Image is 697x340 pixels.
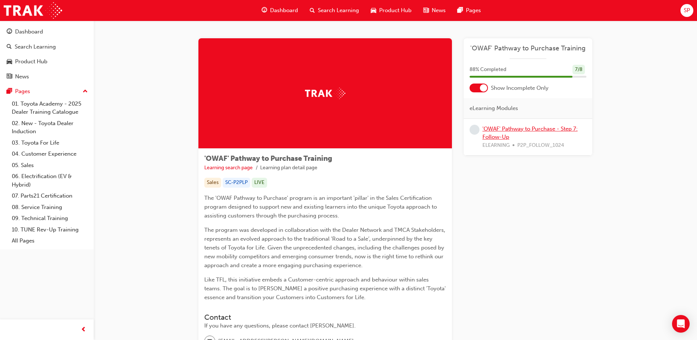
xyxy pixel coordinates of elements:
[470,65,506,74] span: 88 % Completed
[365,3,417,18] a: car-iconProduct Hub
[15,43,56,51] div: Search Learning
[305,88,345,99] img: Trak
[15,28,43,36] div: Dashboard
[572,65,585,75] div: 7 / 8
[204,313,446,322] h3: Contact
[9,148,91,160] a: 04. Customer Experience
[371,6,376,15] span: car-icon
[672,315,690,333] div: Open Intercom Messenger
[223,178,250,188] div: SC-P2PLP
[204,164,253,171] a: Learning search page
[457,6,463,15] span: pages-icon
[9,213,91,224] a: 09. Technical Training
[9,98,91,118] a: 01. Toyota Academy - 2025 Dealer Training Catalogue
[260,164,317,172] li: Learning plan detail page
[15,72,29,81] div: News
[9,190,91,202] a: 07. Parts21 Certification
[452,3,487,18] a: pages-iconPages
[262,6,267,15] span: guage-icon
[9,137,91,149] a: 03. Toyota For Life
[9,160,91,171] a: 05. Sales
[470,44,586,53] a: 'OWAF' Pathway to Purchase Training
[379,6,412,15] span: Product Hub
[270,6,298,15] span: Dashboard
[680,4,693,17] button: SP
[7,44,12,50] span: search-icon
[7,74,12,80] span: news-icon
[204,195,438,219] span: The 'OWAF Pathway to Purchase' program is an important 'pillar' in the Sales Certification progra...
[4,2,62,19] img: Trak
[9,224,91,235] a: 10. TUNE Rev-Up Training
[3,40,91,54] a: Search Learning
[3,85,91,98] button: Pages
[3,24,91,85] button: DashboardSearch LearningProduct HubNews
[256,3,304,18] a: guage-iconDashboard
[482,141,510,150] span: ELEARNING
[310,6,315,15] span: search-icon
[423,6,429,15] span: news-icon
[15,57,47,66] div: Product Hub
[432,6,446,15] span: News
[517,141,564,150] span: P2P_FOLLOW_1024
[83,87,88,96] span: up-icon
[81,325,86,334] span: prev-icon
[3,55,91,68] a: Product Hub
[3,70,91,84] a: News
[204,322,446,330] div: If you have any questions, please contact [PERSON_NAME].
[252,178,267,188] div: LIVE
[204,227,447,269] span: The program was developed in collaboration with the Dealer Network and TMCA Stakeholders, represe...
[466,6,481,15] span: Pages
[470,104,518,113] span: eLearning Modules
[204,276,447,301] span: Like TFL, this initiative embeds a Customer-centric approach and behaviour within sales teams. Th...
[9,171,91,190] a: 06. Electrification (EV & Hybrid)
[7,59,12,65] span: car-icon
[9,202,91,213] a: 08. Service Training
[684,6,690,15] span: SP
[7,29,12,35] span: guage-icon
[482,125,578,141] a: 'OWAF' Pathway to Purchase - Step 7: Follow-Up
[318,6,359,15] span: Search Learning
[417,3,452,18] a: news-iconNews
[9,235,91,247] a: All Pages
[9,118,91,137] a: 02. New - Toyota Dealer Induction
[204,178,221,188] div: Sales
[304,3,365,18] a: search-iconSearch Learning
[470,125,479,135] span: learningRecordVerb_NONE-icon
[204,154,332,163] span: 'OWAF' Pathway to Purchase Training
[3,25,91,39] a: Dashboard
[15,87,30,96] div: Pages
[491,84,549,92] span: Show Incomplete Only
[7,88,12,95] span: pages-icon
